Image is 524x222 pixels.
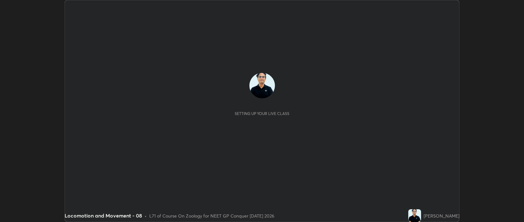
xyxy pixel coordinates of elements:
[145,212,147,219] div: •
[249,73,275,98] img: 44dbf02e4033470aa5e07132136bfb12.jpg
[408,209,421,222] img: 44dbf02e4033470aa5e07132136bfb12.jpg
[424,212,459,219] div: [PERSON_NAME]
[235,111,289,116] div: Setting up your live class
[149,212,274,219] div: L71 of Course On Zoology for NEET GP Conquer [DATE] 2026
[65,212,142,219] div: Locomotion and Movement - 08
